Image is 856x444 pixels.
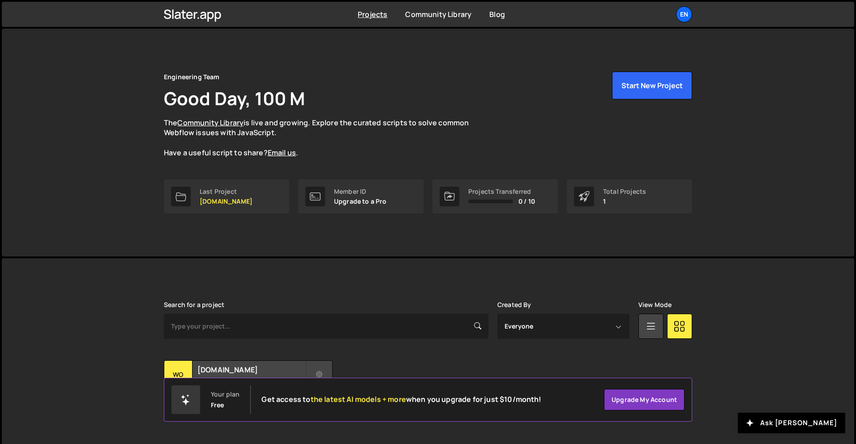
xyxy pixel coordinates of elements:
[489,9,505,19] a: Blog
[518,198,535,205] span: 0 / 10
[268,148,296,158] a: Email us
[164,86,305,111] h1: Good Day, 100 M
[603,198,646,205] p: 1
[603,188,646,195] div: Total Projects
[612,72,692,99] button: Start New Project
[334,198,387,205] p: Upgrade to a Pro
[261,395,541,404] h2: Get access to when you upgrade for just $10/month!
[164,314,488,339] input: Type your project...
[164,72,220,82] div: Engineering Team
[211,401,224,409] div: Free
[197,377,305,384] small: Created by 100 M
[468,188,535,195] div: Projects Transferred
[164,361,193,389] div: wo
[311,394,406,404] span: the latest AI models + more
[405,9,471,19] a: Community Library
[211,391,240,398] div: Your plan
[638,301,672,308] label: View Mode
[177,118,244,128] a: Community Library
[334,188,387,195] div: Member ID
[497,301,531,308] label: Created By
[200,198,253,205] p: [DOMAIN_NAME]
[164,360,333,416] a: wo [DOMAIN_NAME] Created by 100 M 9 pages, last updated by 100 M [DATE]
[164,301,224,308] label: Search for a project
[197,365,305,375] h2: [DOMAIN_NAME]
[164,118,486,158] p: The is live and growing. Explore the curated scripts to solve common Webflow issues with JavaScri...
[604,389,685,410] a: Upgrade my account
[738,413,845,433] button: Ask [PERSON_NAME]
[676,6,692,22] a: En
[358,9,387,19] a: Projects
[200,188,253,195] div: Last Project
[164,179,289,213] a: Last Project [DOMAIN_NAME]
